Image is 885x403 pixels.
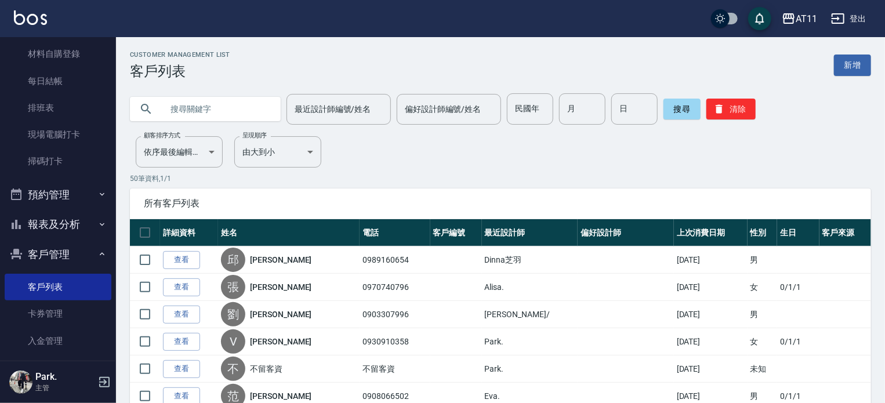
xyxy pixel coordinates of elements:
div: 劉 [221,302,245,326]
td: 女 [748,274,777,301]
td: Park. [482,328,578,355]
img: Person [9,371,32,394]
button: 員工及薪資 [5,359,111,389]
div: 不 [221,357,245,381]
div: 依序最後編輯時間 [136,136,223,168]
a: 查看 [163,360,200,378]
th: 詳細資料 [160,219,218,246]
td: [DATE] [674,274,748,301]
td: 不留客資 [360,355,430,383]
a: [PERSON_NAME] [250,308,311,320]
th: 偏好設計師 [578,219,674,246]
td: 0970740796 [360,274,430,301]
a: 現場電腦打卡 [5,121,111,148]
button: AT11 [777,7,822,31]
a: 新增 [834,55,871,76]
th: 生日 [777,219,819,246]
td: 0989160654 [360,246,430,274]
a: 查看 [163,251,200,269]
a: [PERSON_NAME] [250,281,311,293]
a: 客戶列表 [5,274,111,300]
div: AT11 [796,12,817,26]
td: 男 [748,301,777,328]
th: 客戶來源 [819,219,871,246]
button: 客戶管理 [5,239,111,270]
p: 50 筆資料, 1 / 1 [130,173,871,184]
td: 0/1/1 [777,328,819,355]
a: 入金管理 [5,328,111,354]
h3: 客戶列表 [130,63,230,79]
span: 所有客戶列表 [144,198,857,209]
button: 登出 [826,8,871,30]
a: 卡券管理 [5,300,111,327]
td: [DATE] [674,301,748,328]
div: 由大到小 [234,136,321,168]
a: 排班表 [5,95,111,121]
button: save [748,7,771,30]
a: 查看 [163,306,200,324]
label: 顧客排序方式 [144,131,180,140]
button: 報表及分析 [5,209,111,239]
td: 0930910358 [360,328,430,355]
a: 查看 [163,278,200,296]
a: 材料自購登錄 [5,41,111,67]
div: 張 [221,275,245,299]
img: Logo [14,10,47,25]
td: [PERSON_NAME]/ [482,301,578,328]
a: 掃碼打卡 [5,148,111,175]
td: [DATE] [674,246,748,274]
td: 女 [748,328,777,355]
td: [DATE] [674,328,748,355]
td: 0903307996 [360,301,430,328]
button: 預約管理 [5,180,111,210]
th: 客戶編號 [430,219,482,246]
td: Alisa. [482,274,578,301]
h2: Customer Management List [130,51,230,59]
a: [PERSON_NAME] [250,336,311,347]
td: Park. [482,355,578,383]
th: 性別 [748,219,777,246]
label: 呈現順序 [242,131,267,140]
a: 不留客資 [250,363,282,375]
p: 主管 [35,383,95,393]
a: [PERSON_NAME] [250,390,311,402]
a: 每日結帳 [5,68,111,95]
th: 姓名 [218,219,360,246]
td: 未知 [748,355,777,383]
button: 搜尋 [663,99,701,119]
td: 0/1/1 [777,274,819,301]
a: [PERSON_NAME] [250,254,311,266]
th: 上次消費日期 [674,219,748,246]
input: 搜尋關鍵字 [162,93,271,125]
a: 查看 [163,333,200,351]
div: V [221,329,245,354]
div: 邱 [221,248,245,272]
td: 男 [748,246,777,274]
th: 電話 [360,219,430,246]
h5: Park. [35,371,95,383]
td: Dinna芝羽 [482,246,578,274]
th: 最近設計師 [482,219,578,246]
td: [DATE] [674,355,748,383]
button: 清除 [706,99,756,119]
